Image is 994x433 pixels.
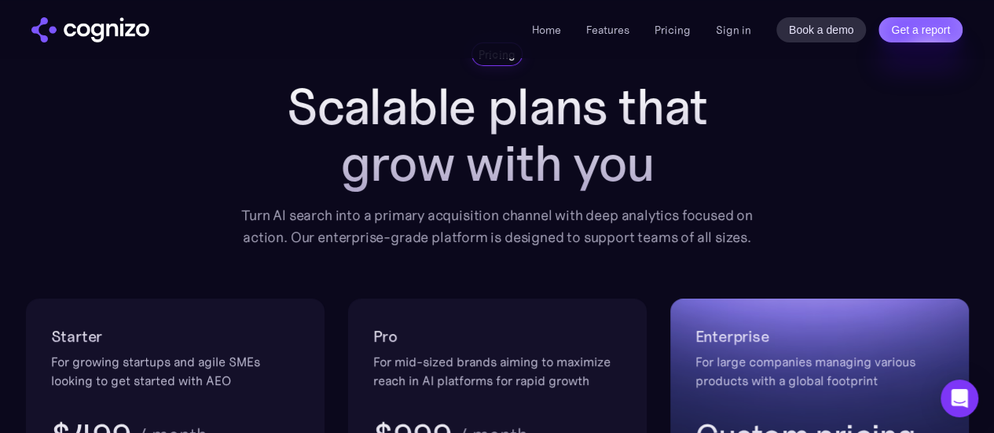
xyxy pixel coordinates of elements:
[373,324,622,349] h2: Pro
[31,17,149,42] img: cognizo logo
[31,17,149,42] a: home
[941,380,978,417] div: Open Intercom Messenger
[716,20,751,39] a: Sign in
[655,23,691,37] a: Pricing
[776,17,867,42] a: Book a demo
[373,352,622,390] div: For mid-sized brands aiming to maximize reach in AI platforms for rapid growth
[695,324,944,349] h2: Enterprise
[51,352,299,390] div: For growing startups and agile SMEs looking to get started with AEO
[532,23,561,37] a: Home
[695,352,944,390] div: For large companies managing various products with a global footprint
[878,17,963,42] a: Get a report
[51,324,299,349] h2: Starter
[586,23,629,37] a: Features
[230,79,765,192] h1: Scalable plans that grow with you
[230,204,765,248] div: Turn AI search into a primary acquisition channel with deep analytics focused on action. Our ente...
